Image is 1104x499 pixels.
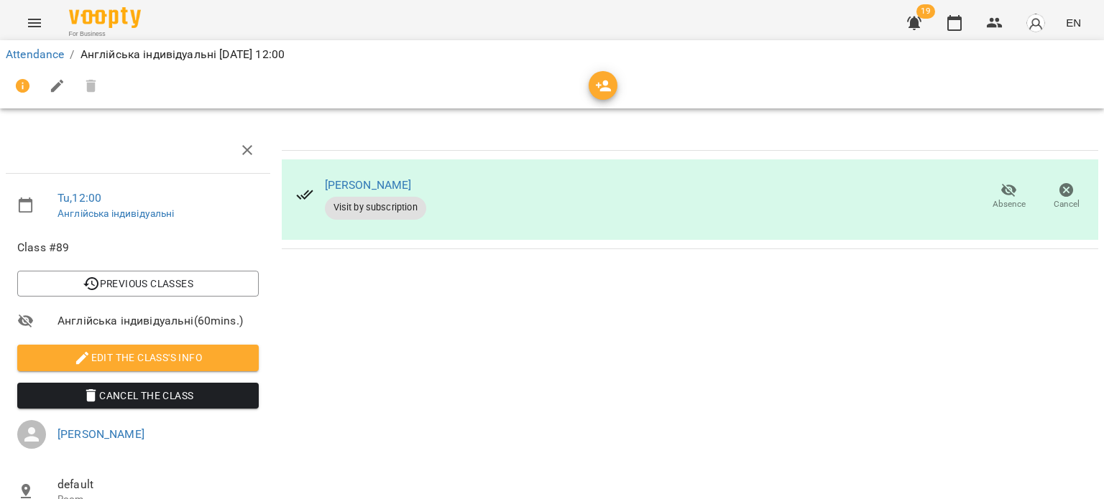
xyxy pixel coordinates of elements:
[325,201,426,214] span: Visit by subscription
[69,7,141,28] img: Voopty Logo
[70,46,74,63] li: /
[69,29,141,39] span: For Business
[17,345,259,370] button: Edit the class's Info
[6,46,1098,63] nav: breadcrumb
[57,207,175,219] a: Англійська індивідуальні
[57,476,259,493] span: default
[1038,177,1095,217] button: Cancel
[980,177,1038,217] button: Absence
[80,46,285,63] p: Англійська індивідуальні [DATE] 12:00
[17,271,259,297] button: Previous Classes
[916,4,935,19] span: 19
[6,47,64,61] a: Attendance
[1060,9,1087,36] button: EN
[29,349,247,366] span: Edit the class's Info
[1066,15,1081,30] span: EN
[325,178,412,192] a: [PERSON_NAME]
[29,387,247,404] span: Cancel the class
[57,312,259,330] span: Англійська індивідуальні ( 60 mins. )
[29,275,247,292] span: Previous Classes
[17,6,52,40] button: Menu
[57,427,144,441] a: [PERSON_NAME]
[17,383,259,409] button: Cancel the class
[17,239,259,256] span: Class #89
[1054,198,1080,210] span: Cancel
[993,198,1026,210] span: Absence
[1026,13,1046,33] img: avatar_s.png
[57,191,101,205] a: Tu , 12:00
